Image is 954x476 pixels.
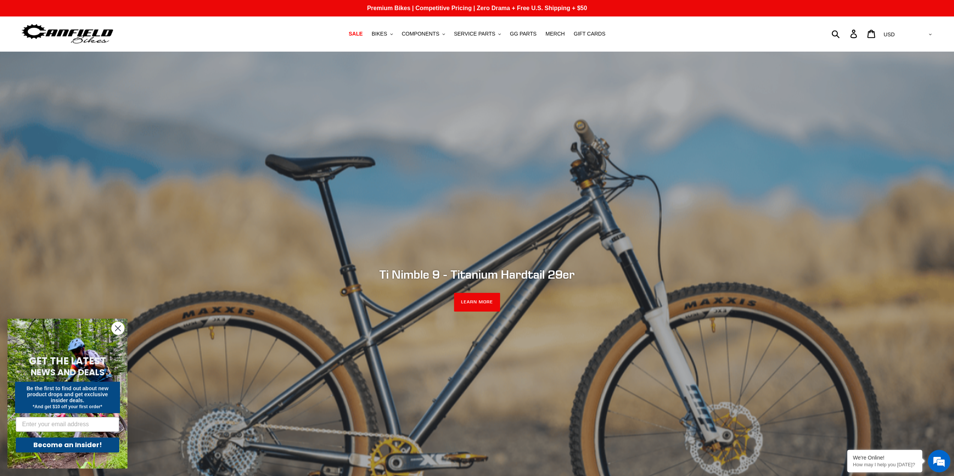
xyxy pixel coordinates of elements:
[542,29,568,39] a: MERCH
[545,31,565,37] span: MERCH
[368,29,396,39] button: BIKES
[21,22,114,46] img: Canfield Bikes
[16,417,119,432] input: Enter your email address
[836,25,855,42] input: Search
[574,31,605,37] span: GIFT CARDS
[33,404,102,409] span: *And get $10 off your first order*
[570,29,609,39] a: GIFT CARDS
[398,29,449,39] button: COMPONENTS
[27,385,109,403] span: Be the first to find out about new product drops and get exclusive insider deals.
[349,31,362,37] span: SALE
[16,437,119,452] button: Become an Insider!
[345,29,366,39] a: SALE
[29,354,106,368] span: GET THE LATEST
[450,29,505,39] button: SERVICE PARTS
[853,462,917,467] p: How may I help you today?
[853,455,917,461] div: We're Online!
[510,31,536,37] span: GG PARTS
[454,31,495,37] span: SERVICE PARTS
[273,267,681,282] h2: Ti Nimble 9 - Titanium Hardtail 29er
[506,29,540,39] a: GG PARTS
[454,293,500,312] a: LEARN MORE
[371,31,387,37] span: BIKES
[402,31,439,37] span: COMPONENTS
[111,322,124,335] button: Close dialog
[31,366,105,378] span: NEWS AND DEALS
